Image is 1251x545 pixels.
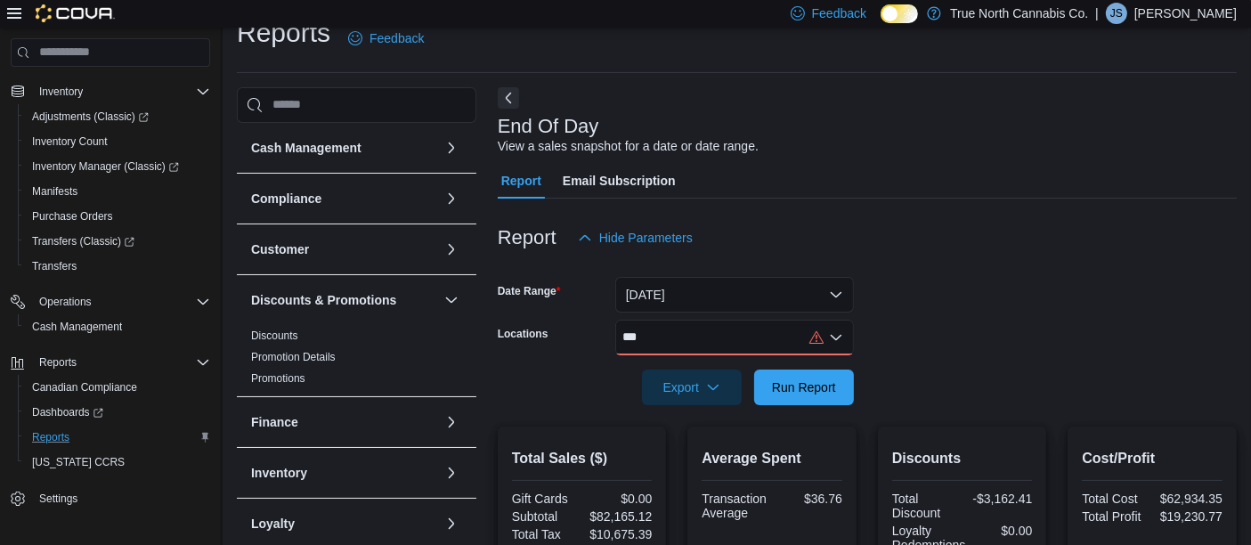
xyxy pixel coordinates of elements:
[512,448,653,469] h2: Total Sales ($)
[341,20,431,56] a: Feedback
[498,227,556,248] h3: Report
[776,492,842,506] div: $36.76
[251,372,305,385] a: Promotions
[881,4,918,23] input: Dark Mode
[32,352,210,373] span: Reports
[32,159,179,174] span: Inventory Manager (Classic)
[237,15,330,51] h1: Reports
[599,229,693,247] span: Hide Parameters
[702,492,768,520] div: Transaction Average
[441,137,462,159] button: Cash Management
[498,116,599,137] h3: End Of Day
[18,400,217,425] a: Dashboards
[642,370,742,405] button: Export
[25,256,84,277] a: Transfers
[251,291,396,309] h3: Discounts & Promotions
[25,181,210,202] span: Manifests
[812,4,866,22] span: Feedback
[4,79,217,104] button: Inventory
[32,488,85,509] a: Settings
[251,515,295,533] h3: Loyalty
[251,413,298,431] h3: Finance
[251,139,437,157] button: Cash Management
[251,329,298,343] span: Discounts
[32,259,77,273] span: Transfers
[32,209,113,224] span: Purchase Orders
[25,131,210,152] span: Inventory Count
[32,291,99,313] button: Operations
[25,316,210,338] span: Cash Management
[512,492,579,506] div: Gift Cards
[441,462,462,484] button: Inventory
[25,377,144,398] a: Canadian Compliance
[39,85,83,99] span: Inventory
[498,284,561,298] label: Date Range
[754,370,854,405] button: Run Report
[32,380,137,395] span: Canadian Compliance
[498,327,548,341] label: Locations
[32,81,90,102] button: Inventory
[25,181,85,202] a: Manifests
[18,129,217,154] button: Inventory Count
[39,492,77,506] span: Settings
[251,464,307,482] h3: Inventory
[370,29,424,47] span: Feedback
[586,527,653,541] div: $10,675.39
[498,87,519,109] button: Next
[25,206,120,227] a: Purchase Orders
[1106,3,1127,24] div: Jennifer Schnakenberg
[251,371,305,386] span: Promotions
[251,190,321,207] h3: Compliance
[1095,3,1099,24] p: |
[4,350,217,375] button: Reports
[586,509,653,524] div: $82,165.12
[501,163,541,199] span: Report
[18,179,217,204] button: Manifests
[1082,509,1149,524] div: Total Profit
[32,352,84,373] button: Reports
[32,455,125,469] span: [US_STATE] CCRS
[251,413,437,431] button: Finance
[18,425,217,450] button: Reports
[25,451,132,473] a: [US_STATE] CCRS
[32,110,149,124] span: Adjustments (Classic)
[1110,3,1123,24] span: JS
[441,289,462,311] button: Discounts & Promotions
[18,104,217,129] a: Adjustments (Classic)
[25,402,210,423] span: Dashboards
[18,450,217,475] button: [US_STATE] CCRS
[25,427,77,448] a: Reports
[18,204,217,229] button: Purchase Orders
[772,378,836,396] span: Run Report
[25,231,210,252] span: Transfers (Classic)
[441,513,462,534] button: Loyalty
[251,329,298,342] a: Discounts
[32,81,210,102] span: Inventory
[251,350,336,364] span: Promotion Details
[586,492,653,506] div: $0.00
[512,509,579,524] div: Subtotal
[4,289,217,314] button: Operations
[25,256,210,277] span: Transfers
[32,234,134,248] span: Transfers (Classic)
[251,515,437,533] button: Loyalty
[1082,492,1149,506] div: Total Cost
[881,23,881,24] span: Dark Mode
[512,527,579,541] div: Total Tax
[25,231,142,252] a: Transfers (Classic)
[571,220,700,256] button: Hide Parameters
[441,239,462,260] button: Customer
[32,134,108,149] span: Inventory Count
[1134,3,1237,24] p: [PERSON_NAME]
[18,229,217,254] a: Transfers (Classic)
[25,316,129,338] a: Cash Management
[32,487,210,509] span: Settings
[251,139,361,157] h3: Cash Management
[251,464,437,482] button: Inventory
[441,411,462,433] button: Finance
[25,427,210,448] span: Reports
[615,277,854,313] button: [DATE]
[25,156,186,177] a: Inventory Manager (Classic)
[972,524,1032,538] div: $0.00
[32,405,103,419] span: Dashboards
